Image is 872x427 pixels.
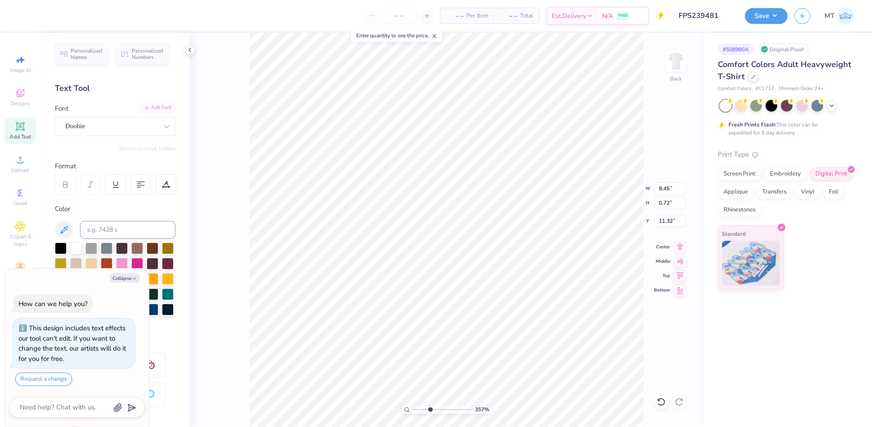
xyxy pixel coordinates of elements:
div: Format [55,161,176,171]
div: Foil [823,185,844,199]
span: Total [520,11,533,21]
div: Text Tool [55,82,175,94]
span: 357 % [475,405,489,414]
span: Add Text [9,133,31,140]
div: Vinyl [795,185,820,199]
div: Transfers [756,185,792,199]
input: – – [381,8,416,24]
div: Enter quantity to see the price. [351,29,443,42]
button: Request a change [15,373,72,386]
span: # C1717 [756,85,774,93]
div: Original Proof [758,44,809,55]
span: Comfort Colors [718,85,751,93]
span: Greek [13,200,27,207]
span: Personalized Numbers [132,48,164,60]
div: Rhinestones [718,203,761,217]
div: Add Font [140,103,175,113]
span: Top [654,273,670,279]
input: e.g. 7428 c [80,221,175,239]
div: # 508980A [718,44,754,55]
div: This design includes text effects our tool can't edit. If you want to change the text, our artist... [18,324,126,363]
span: Bottom [654,287,670,293]
span: MT [824,11,834,21]
div: Back [670,75,682,83]
span: Comfort Colors Adult Heavyweight T-Shirt [718,59,851,82]
span: N/A [602,11,613,21]
span: Est. Delivery [552,11,586,21]
span: – – [499,11,517,21]
span: – – [446,11,464,21]
button: Collapse [110,273,140,283]
span: Designs [10,100,30,107]
span: Clipart & logos [4,233,36,247]
div: Applique [718,185,754,199]
span: FREE [618,13,628,19]
span: Per Item [466,11,488,21]
div: Embroidery [764,167,807,181]
span: Standard [722,229,746,238]
div: Print Type [718,149,854,160]
a: MT [824,7,854,25]
span: Middle [654,258,670,265]
span: Image AI [10,67,31,74]
img: Michelle Tapire [836,7,854,25]
strong: Fresh Prints Flash: [729,121,776,128]
span: Personalized Names [71,48,103,60]
div: How can we help you? [18,299,88,308]
img: Standard [722,241,780,286]
div: Color [55,204,175,214]
input: Untitled Design [672,7,738,25]
span: Upload [11,166,29,174]
button: Switch to Greek Letters [119,145,175,152]
div: Digital Print [809,167,853,181]
div: Screen Print [718,167,761,181]
span: Center [654,244,670,250]
label: Font [55,103,68,114]
img: Back [667,52,685,70]
span: Minimum Order: 24 + [779,85,824,93]
button: Save [745,8,787,24]
div: This color can be expedited for 5 day delivery. [729,121,839,137]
